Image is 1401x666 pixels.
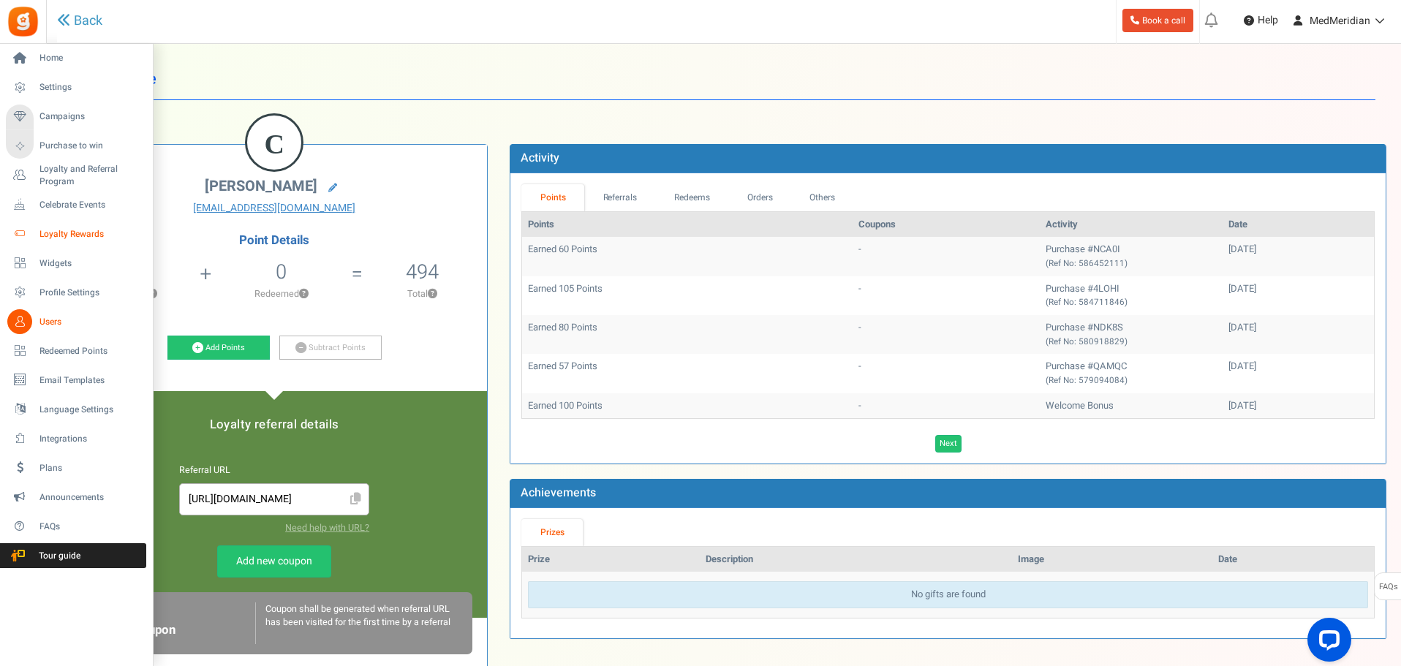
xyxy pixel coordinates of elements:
[1378,573,1398,601] span: FAQs
[853,315,1040,354] td: -
[6,192,146,217] a: Celebrate Events
[6,46,146,71] a: Home
[521,184,584,211] a: Points
[167,336,270,360] a: Add Points
[1040,276,1223,315] td: Purchase #4LOHI
[6,105,146,129] a: Campaigns
[935,435,962,453] a: Next
[217,545,331,578] a: Add new coupon
[1228,282,1368,296] div: [DATE]
[1228,399,1368,413] div: [DATE]
[1040,237,1223,276] td: Purchase #NCA0I
[39,521,142,533] span: FAQs
[521,484,596,502] b: Achievements
[39,140,142,152] span: Purchase to win
[72,58,1375,100] h1: User Profile
[1212,547,1374,572] th: Date
[39,257,142,270] span: Widgets
[6,426,146,451] a: Integrations
[853,354,1040,393] td: -
[344,487,367,512] span: Click to Copy
[213,287,350,300] p: Redeemed
[39,110,142,123] span: Campaigns
[39,52,142,64] span: Home
[6,280,146,305] a: Profile Settings
[1040,315,1223,354] td: Purchase #NDK8S
[1238,9,1284,32] a: Help
[1040,393,1223,419] td: Welcome Bonus
[285,521,369,534] a: Need help with URL?
[39,199,142,211] span: Celebrate Events
[7,5,39,38] img: Gratisfaction
[853,212,1040,238] th: Coupons
[255,602,462,644] div: Coupon shall be generated when referral URL has been visited for the first time by a referral
[6,514,146,539] a: FAQs
[1012,547,1212,572] th: Image
[528,581,1368,608] div: No gifts are found
[39,491,142,504] span: Announcements
[1046,336,1128,348] small: (Ref No: 580918829)
[299,290,309,299] button: ?
[1228,243,1368,257] div: [DATE]
[728,184,791,211] a: Orders
[1040,212,1223,238] th: Activity
[6,397,146,422] a: Language Settings
[656,184,729,211] a: Redeems
[72,201,476,216] a: [EMAIL_ADDRESS][DOMAIN_NAME]
[6,222,146,246] a: Loyalty Rewards
[39,345,142,357] span: Redeemed Points
[39,228,142,241] span: Loyalty Rewards
[1046,374,1128,387] small: (Ref No: 579094084)
[1046,296,1128,309] small: (Ref No: 584711846)
[1254,13,1278,28] span: Help
[1046,257,1128,270] small: (Ref No: 586452111)
[39,287,142,299] span: Profile Settings
[521,519,583,546] a: Prizes
[522,354,853,393] td: Earned 57 Points
[39,433,142,445] span: Integrations
[76,418,472,431] h5: Loyalty referral details
[791,184,854,211] a: Others
[700,547,1012,572] th: Description
[39,81,142,94] span: Settings
[39,462,142,474] span: Plans
[39,404,142,416] span: Language Settings
[39,163,146,188] span: Loyalty and Referral Program
[6,309,146,334] a: Users
[6,338,146,363] a: Redeemed Points
[7,550,109,562] span: Tour guide
[6,485,146,510] a: Announcements
[276,261,287,283] h5: 0
[522,237,853,276] td: Earned 60 Points
[853,276,1040,315] td: -
[1223,212,1374,238] th: Date
[1310,13,1370,29] span: MedMeridian
[39,316,142,328] span: Users
[6,163,146,188] a: Loyalty and Referral Program
[522,547,699,572] th: Prize
[61,234,487,247] h4: Point Details
[522,212,853,238] th: Points
[179,466,369,476] h6: Referral URL
[86,610,255,637] h6: Loyalty Referral Coupon
[39,374,142,387] span: Email Templates
[1040,354,1223,393] td: Purchase #QAMQC
[584,184,656,211] a: Referrals
[6,368,146,393] a: Email Templates
[853,237,1040,276] td: -
[6,134,146,159] a: Purchase to win
[364,287,480,300] p: Total
[6,455,146,480] a: Plans
[247,116,301,173] figcaption: C
[522,315,853,354] td: Earned 80 Points
[6,75,146,100] a: Settings
[428,290,437,299] button: ?
[853,393,1040,419] td: -
[522,276,853,315] td: Earned 105 Points
[406,261,439,283] h5: 494
[1228,321,1368,335] div: [DATE]
[279,336,382,360] a: Subtract Points
[1122,9,1193,32] a: Book a call
[521,149,559,167] b: Activity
